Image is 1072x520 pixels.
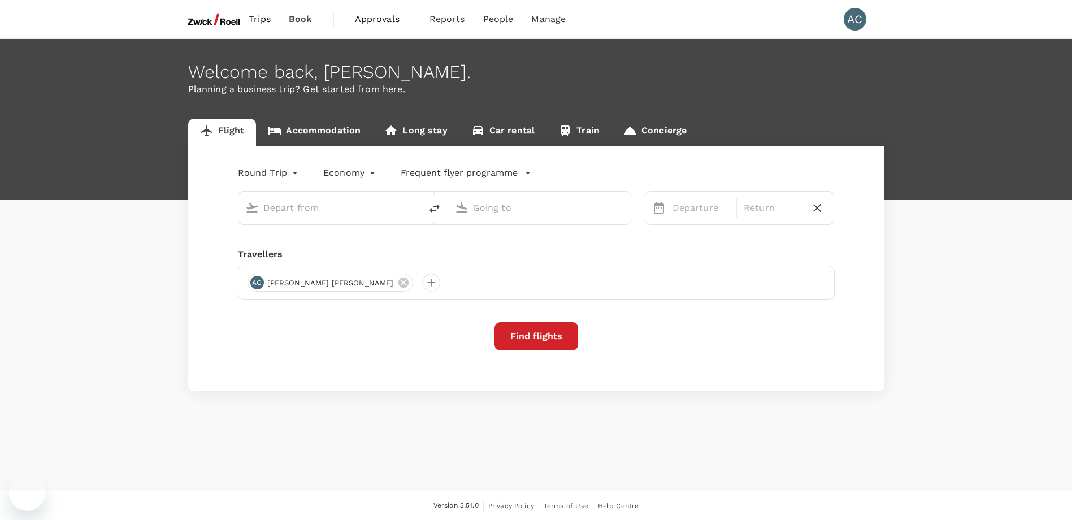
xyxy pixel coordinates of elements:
span: Version 3.51.0 [433,500,479,512]
span: People [483,12,514,26]
span: Terms of Use [544,502,588,510]
a: Concierge [611,119,698,146]
a: Train [546,119,611,146]
span: Help Centre [598,502,639,510]
span: Trips [249,12,271,26]
iframe: Button to launch messaging window [9,475,45,511]
button: delete [421,195,448,222]
span: Reports [429,12,465,26]
span: Privacy Policy [488,502,534,510]
div: Round Trip [238,164,301,182]
a: Terms of Use [544,500,588,512]
a: Flight [188,119,257,146]
div: Economy [323,164,378,182]
p: Frequent flyer programme [401,166,518,180]
p: Departure [672,201,730,215]
button: Open [413,206,415,209]
a: Help Centre [598,500,639,512]
a: Accommodation [256,119,372,146]
input: Going to [473,199,607,216]
span: [PERSON_NAME] [PERSON_NAME] [261,278,401,289]
input: Depart from [263,199,397,216]
a: Car rental [459,119,547,146]
button: Find flights [494,322,578,350]
div: AC[PERSON_NAME] [PERSON_NAME] [248,274,413,292]
button: Frequent flyer programme [401,166,531,180]
button: Open [623,206,625,209]
span: Book [289,12,313,26]
span: Approvals [355,12,411,26]
div: AC [844,8,866,31]
div: AC [250,276,264,289]
p: Planning a business trip? Get started from here. [188,83,884,96]
div: Welcome back , [PERSON_NAME] . [188,62,884,83]
a: Long stay [372,119,459,146]
a: Privacy Policy [488,500,534,512]
div: Travellers [238,248,835,261]
p: Return [744,201,801,215]
span: Manage [531,12,566,26]
img: ZwickRoell Pte. Ltd. [188,7,240,32]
